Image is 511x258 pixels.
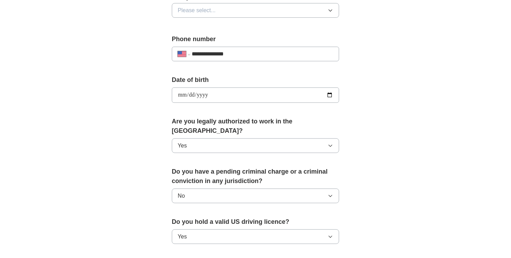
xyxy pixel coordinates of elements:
[178,142,187,150] span: Yes
[172,229,339,244] button: Yes
[178,233,187,241] span: Yes
[172,217,339,227] label: Do you hold a valid US driving licence?
[172,75,339,85] label: Date of birth
[172,117,339,136] label: Are you legally authorized to work in the [GEOGRAPHIC_DATA]?
[172,3,339,18] button: Please select...
[178,6,216,15] span: Please select...
[172,167,339,186] label: Do you have a pending criminal charge or a criminal conviction in any jurisdiction?
[172,189,339,203] button: No
[172,138,339,153] button: Yes
[172,35,339,44] label: Phone number
[178,192,185,200] span: No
